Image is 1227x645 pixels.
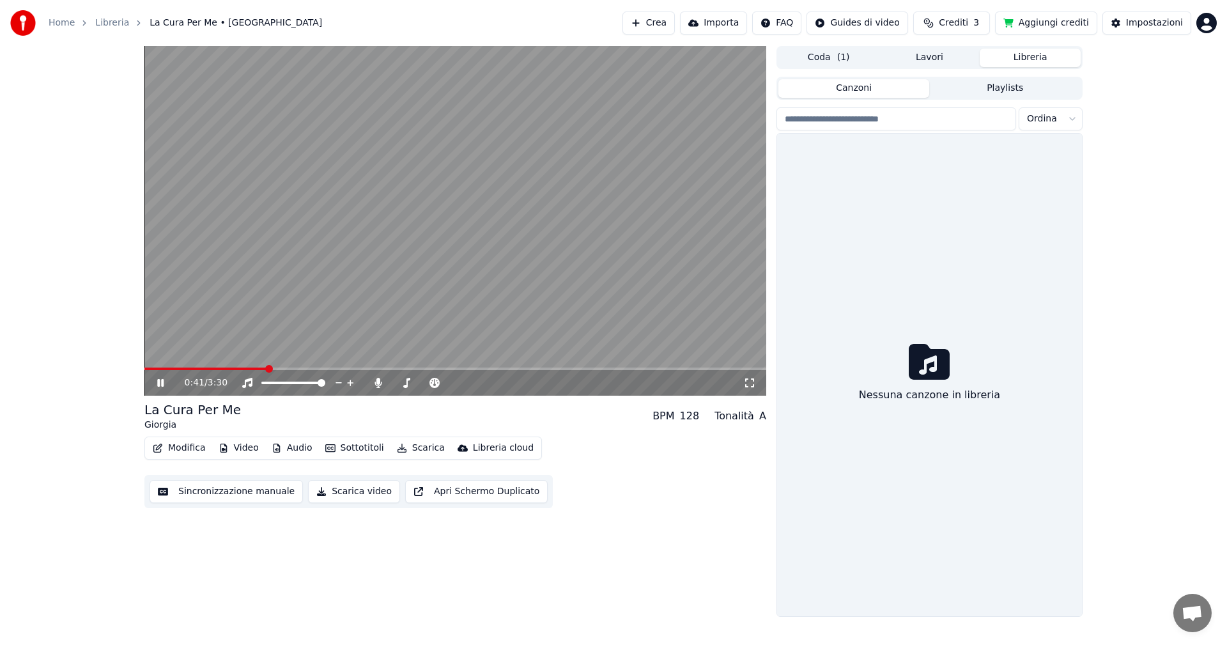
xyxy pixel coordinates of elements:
button: Impostazioni [1102,12,1191,35]
div: A [759,408,766,424]
button: Canzoni [778,79,930,98]
button: Crediti3 [913,12,990,35]
span: Crediti [939,17,968,29]
button: Sottotitoli [320,439,389,457]
button: Crea [622,12,675,35]
button: Coda [778,49,879,67]
div: La Cura Per Me [144,401,241,419]
button: Apri Schermo Duplicato [405,480,548,503]
span: 0:41 [185,377,204,389]
div: Libreria cloud [473,442,534,455]
button: Audio [266,439,318,457]
button: FAQ [752,12,801,35]
span: 3:30 [208,377,228,389]
button: Libreria [980,49,1081,67]
div: BPM [652,408,674,424]
button: Lavori [879,49,980,67]
button: Scarica [392,439,450,457]
span: La Cura Per Me • [GEOGRAPHIC_DATA] [150,17,322,29]
span: ( 1 ) [837,51,850,64]
span: 3 [973,17,979,29]
a: Libreria [95,17,129,29]
div: / [185,377,215,389]
div: Impostazioni [1126,17,1183,29]
nav: breadcrumb [49,17,322,29]
button: Importa [680,12,747,35]
div: 128 [680,408,700,424]
div: Giorgia [144,419,241,431]
button: Scarica video [308,480,400,503]
button: Sincronizzazione manuale [150,480,303,503]
button: Playlists [929,79,1081,98]
div: Nessuna canzone in libreria [854,382,1005,408]
a: Home [49,17,75,29]
span: Ordina [1027,113,1057,125]
div: Tonalità [714,408,754,424]
div: Aprire la chat [1173,594,1212,632]
button: Aggiungi crediti [995,12,1097,35]
img: youka [10,10,36,36]
button: Video [213,439,264,457]
button: Modifica [148,439,211,457]
button: Guides di video [806,12,907,35]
